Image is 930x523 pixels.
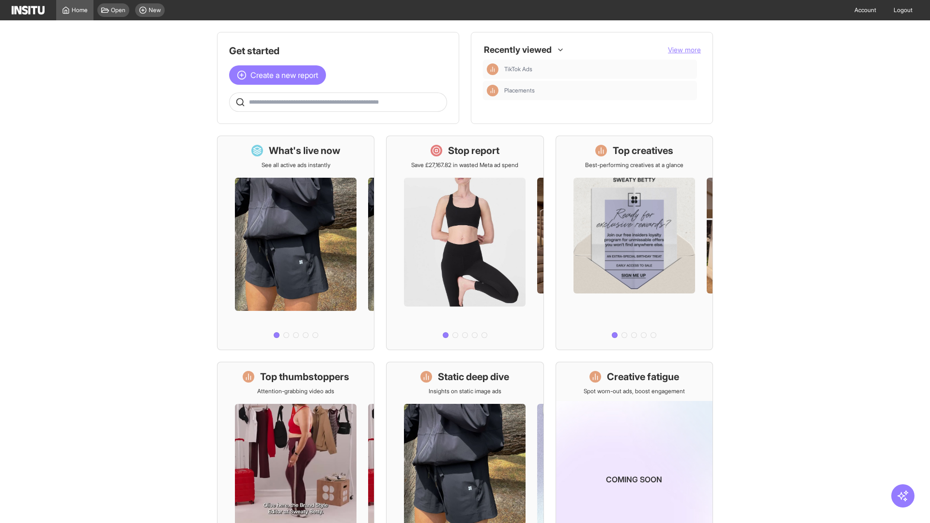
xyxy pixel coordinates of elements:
span: TikTok Ads [504,65,532,73]
span: Placements [504,87,693,94]
span: Open [111,6,125,14]
span: TikTok Ads [504,65,693,73]
div: Insights [487,85,498,96]
a: What's live nowSee all active ads instantly [217,136,374,350]
p: See all active ads instantly [262,161,330,169]
h1: Stop report [448,144,499,157]
h1: What's live now [269,144,341,157]
h1: Get started [229,44,447,58]
span: Placements [504,87,535,94]
span: Home [72,6,88,14]
h1: Top thumbstoppers [260,370,349,384]
p: Attention-grabbing video ads [257,387,334,395]
span: New [149,6,161,14]
h1: Static deep dive [438,370,509,384]
p: Insights on static image ads [429,387,501,395]
p: Best-performing creatives at a glance [585,161,683,169]
button: Create a new report [229,65,326,85]
a: Top creativesBest-performing creatives at a glance [556,136,713,350]
h1: Top creatives [613,144,673,157]
div: Insights [487,63,498,75]
button: View more [668,45,701,55]
img: Logo [12,6,45,15]
span: Create a new report [250,69,318,81]
p: Save £27,167.82 in wasted Meta ad spend [411,161,518,169]
span: View more [668,46,701,54]
a: Stop reportSave £27,167.82 in wasted Meta ad spend [386,136,543,350]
